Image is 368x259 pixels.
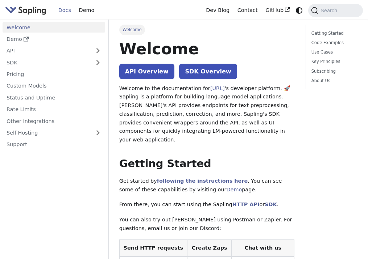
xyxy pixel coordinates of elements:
[119,200,295,209] p: From there, you can start using the Sapling or .
[311,77,355,84] a: About Us
[119,177,295,194] p: Get started by . You can see some of these capabilities by visiting our page.
[265,201,277,207] a: SDK
[232,201,260,207] a: HTTP API
[91,57,105,68] button: Expand sidebar category 'SDK'
[119,25,295,35] nav: Breadcrumbs
[311,58,355,65] a: Key Principles
[119,25,145,35] span: Welcome
[3,104,105,115] a: Rate Limits
[311,68,355,75] a: Subscribing
[3,46,91,56] a: API
[119,157,295,170] h2: Getting Started
[3,139,105,150] a: Support
[3,57,91,68] a: SDK
[119,216,295,233] p: You can also try out [PERSON_NAME] using Postman or Zapier. For questions, email us or join our D...
[91,46,105,56] button: Expand sidebar category 'API'
[5,5,49,16] a: Sapling.aiSapling.ai
[179,64,237,79] a: SDK Overview
[3,69,105,80] a: Pricing
[75,5,98,16] a: Demo
[226,187,242,192] a: Demo
[311,49,355,56] a: Use Cases
[294,5,305,16] button: Switch between dark and light mode (currently system mode)
[119,239,187,256] th: Send HTTP requests
[3,22,105,33] a: Welcome
[3,128,105,138] a: Self-Hosting
[119,84,295,144] p: Welcome to the documentation for 's developer platform. 🚀 Sapling is a platform for building lang...
[119,39,295,59] h1: Welcome
[233,5,262,16] a: Contact
[318,8,342,13] span: Search
[210,85,225,91] a: [URL]
[311,30,355,37] a: Getting Started
[119,64,174,79] a: API Overview
[308,4,363,17] button: Search (Command+K)
[157,178,248,184] a: following the instructions here
[261,5,294,16] a: GitHub
[202,5,233,16] a: Dev Blog
[3,34,105,44] a: Demo
[3,116,105,126] a: Other Integrations
[3,81,105,91] a: Custom Models
[5,5,46,16] img: Sapling.ai
[3,92,105,103] a: Status and Uptime
[54,5,75,16] a: Docs
[187,239,232,256] th: Create Zaps
[311,39,355,46] a: Code Examples
[232,239,294,256] th: Chat with us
